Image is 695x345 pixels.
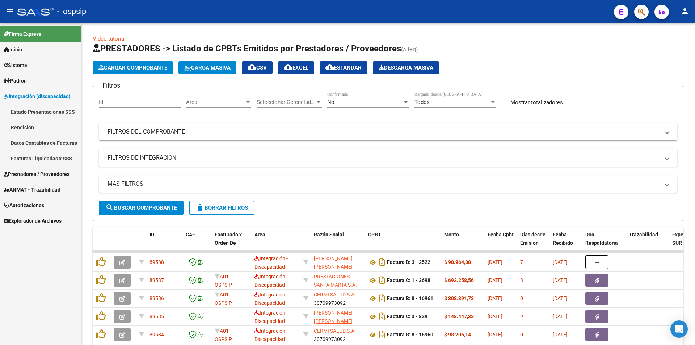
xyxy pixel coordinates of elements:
[582,227,626,259] datatable-header-cell: Doc Respaldatoria
[387,314,427,320] strong: Factura C: 3 - 829
[314,274,357,288] span: PRESTACIONES SANTA MARTA S.A.
[629,232,658,237] span: Trazabilidad
[254,292,288,306] span: Integración - Discapacidad
[215,292,232,306] span: A01 - OSPSIP
[378,274,387,286] i: Descargar documento
[444,259,471,265] strong: $ 98.964,88
[320,61,367,74] button: Estandar
[284,64,308,71] span: EXCEL
[4,186,60,194] span: ANMAT - Trazabilidad
[387,278,430,283] strong: Factura C: 1 - 3698
[314,273,362,288] div: 30714155926
[314,309,362,324] div: 20389383849
[99,123,677,140] mat-expansion-panel-header: FILTROS DEL COMPROBANTE
[4,217,62,225] span: Explorador de Archivos
[254,232,265,237] span: Area
[257,99,315,105] span: Seleccionar Gerenciador
[553,259,568,265] span: [DATE]
[149,295,164,301] span: 89586
[373,61,439,74] button: Descarga Masiva
[378,311,387,322] i: Descargar documento
[93,61,173,74] button: Cargar Comprobante
[520,332,523,337] span: 0
[444,295,474,301] strong: $ 308.391,73
[215,274,232,288] span: A01 - OSPSIP
[98,64,167,71] span: Cargar Comprobante
[314,232,344,237] span: Razón Social
[105,205,177,211] span: Buscar Comprobante
[6,7,14,16] mat-icon: menu
[178,61,236,74] button: Carga Masiva
[488,295,502,301] span: [DATE]
[4,61,27,69] span: Sistema
[215,232,242,246] span: Facturado x Orden De
[520,259,523,265] span: 7
[4,77,27,85] span: Padrón
[147,227,183,259] datatable-header-cell: ID
[325,64,362,71] span: Estandar
[108,154,660,162] mat-panel-title: FILTROS DE INTEGRACION
[488,232,514,237] span: Fecha Cpbt
[189,201,254,215] button: Borrar Filtros
[387,332,433,338] strong: Factura B: 8 - 16960
[314,328,356,334] span: CERMI SALUD S.A.
[553,277,568,283] span: [DATE]
[553,232,573,246] span: Fecha Recibido
[378,329,387,340] i: Descargar documento
[585,232,618,246] span: Doc Respaldatoria
[327,99,334,105] span: No
[444,314,474,319] strong: $ 148.447,32
[254,274,288,288] span: Integración - Discapacidad
[444,277,474,283] strong: $ 692.258,56
[488,259,502,265] span: [DATE]
[93,35,126,42] a: Video tutorial
[4,201,44,209] span: Autorizaciones
[387,296,433,302] strong: Factura B: 8 - 16961
[183,227,212,259] datatable-header-cell: CAE
[670,320,688,338] div: Open Intercom Messenger
[378,256,387,268] i: Descargar documento
[99,201,184,215] button: Buscar Comprobante
[278,61,314,74] button: EXCEL
[4,30,41,38] span: Firma Express
[520,314,523,319] span: 9
[99,80,124,91] h3: Filtros
[4,46,22,54] span: Inicio
[373,61,439,74] app-download-masive: Descarga masiva de comprobantes (adjuntos)
[149,259,164,265] span: 89588
[4,170,69,178] span: Prestadores / Proveedores
[485,227,517,259] datatable-header-cell: Fecha Cpbt
[108,180,660,188] mat-panel-title: MAS FILTROS
[510,98,563,107] span: Mostrar totalizadores
[414,99,430,105] span: Todos
[553,314,568,319] span: [DATE]
[215,328,232,342] span: A01 - OSPSIP
[517,227,550,259] datatable-header-cell: Días desde Emisión
[626,227,669,259] datatable-header-cell: Trazabilidad
[325,63,334,72] mat-icon: cloud_download
[314,254,362,270] div: 27227186858
[520,295,523,301] span: 0
[378,293,387,304] i: Descargar documento
[196,203,205,212] mat-icon: delete
[108,128,660,136] mat-panel-title: FILTROS DEL COMPROBANTE
[681,7,689,16] mat-icon: person
[248,63,256,72] mat-icon: cloud_download
[365,227,441,259] datatable-header-cell: CPBT
[488,332,502,337] span: [DATE]
[284,63,292,72] mat-icon: cloud_download
[196,205,248,211] span: Borrar Filtros
[212,227,252,259] datatable-header-cell: Facturado x Orden De
[441,227,485,259] datatable-header-cell: Monto
[553,332,568,337] span: [DATE]
[520,232,546,246] span: Días desde Emisión
[186,99,245,105] span: Area
[387,260,430,265] strong: Factura B: 3 - 2522
[149,332,164,337] span: 89584
[314,310,353,324] span: [PERSON_NAME] [PERSON_NAME]
[242,61,273,74] button: CSV
[520,277,523,283] span: 8
[379,64,433,71] span: Descarga Masiva
[368,232,381,237] span: CPBT
[254,256,288,270] span: Integración - Discapacidad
